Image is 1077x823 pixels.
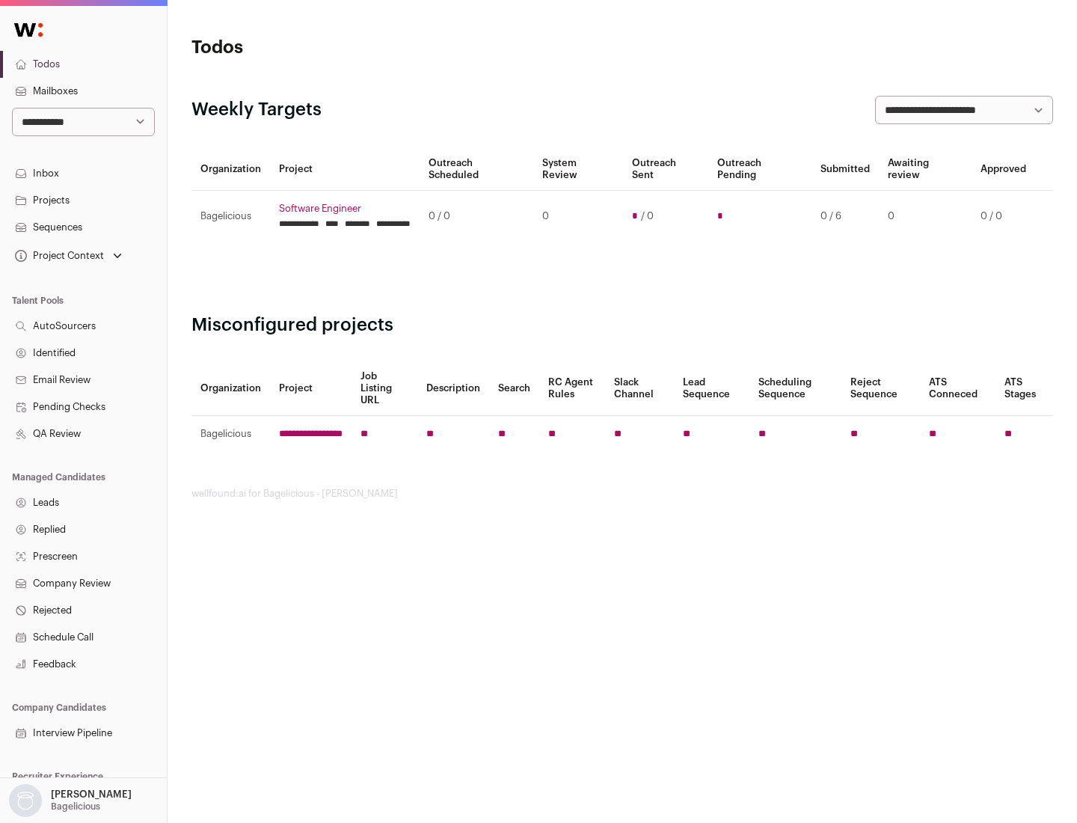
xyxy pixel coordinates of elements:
[191,416,270,453] td: Bagelicious
[417,361,489,416] th: Description
[191,361,270,416] th: Organization
[995,361,1053,416] th: ATS Stages
[12,245,125,266] button: Open dropdown
[811,191,879,242] td: 0 / 6
[533,148,622,191] th: System Review
[674,361,749,416] th: Lead Sequence
[51,801,100,813] p: Bagelicious
[623,148,709,191] th: Outreach Sent
[841,361,921,416] th: Reject Sequence
[51,789,132,801] p: [PERSON_NAME]
[191,36,479,60] h1: Todos
[420,191,533,242] td: 0 / 0
[489,361,539,416] th: Search
[879,148,972,191] th: Awaiting review
[605,361,674,416] th: Slack Channel
[191,148,270,191] th: Organization
[972,148,1035,191] th: Approved
[279,203,411,215] a: Software Engineer
[6,15,51,45] img: Wellfound
[270,361,352,416] th: Project
[191,313,1053,337] h2: Misconfigured projects
[270,148,420,191] th: Project
[420,148,533,191] th: Outreach Scheduled
[972,191,1035,242] td: 0 / 0
[708,148,811,191] th: Outreach Pending
[9,784,42,817] img: nopic.png
[879,191,972,242] td: 0
[641,210,654,222] span: / 0
[191,488,1053,500] footer: wellfound:ai for Bagelicious - [PERSON_NAME]
[533,191,622,242] td: 0
[12,250,104,262] div: Project Context
[920,361,995,416] th: ATS Conneced
[352,361,417,416] th: Job Listing URL
[191,191,270,242] td: Bagelicious
[191,98,322,122] h2: Weekly Targets
[749,361,841,416] th: Scheduling Sequence
[811,148,879,191] th: Submitted
[539,361,604,416] th: RC Agent Rules
[6,784,135,817] button: Open dropdown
